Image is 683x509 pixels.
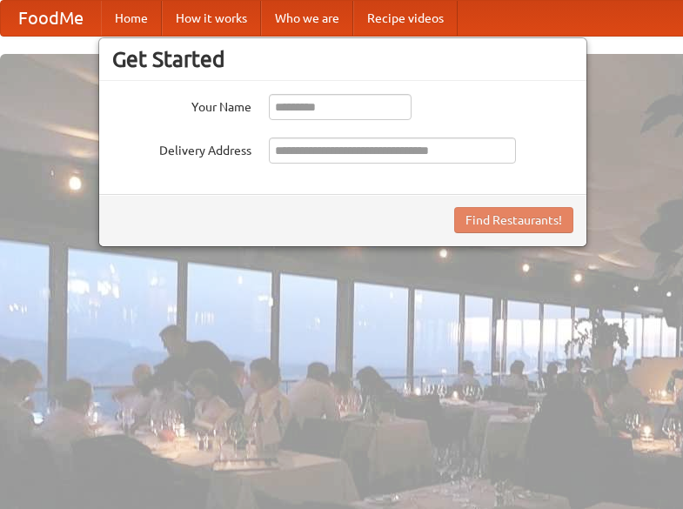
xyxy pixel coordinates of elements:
[261,1,353,36] a: Who we are
[454,207,573,233] button: Find Restaurants!
[162,1,261,36] a: How it works
[101,1,162,36] a: Home
[112,46,573,72] h3: Get Started
[353,1,458,36] a: Recipe videos
[112,94,251,116] label: Your Name
[112,137,251,159] label: Delivery Address
[1,1,101,36] a: FoodMe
